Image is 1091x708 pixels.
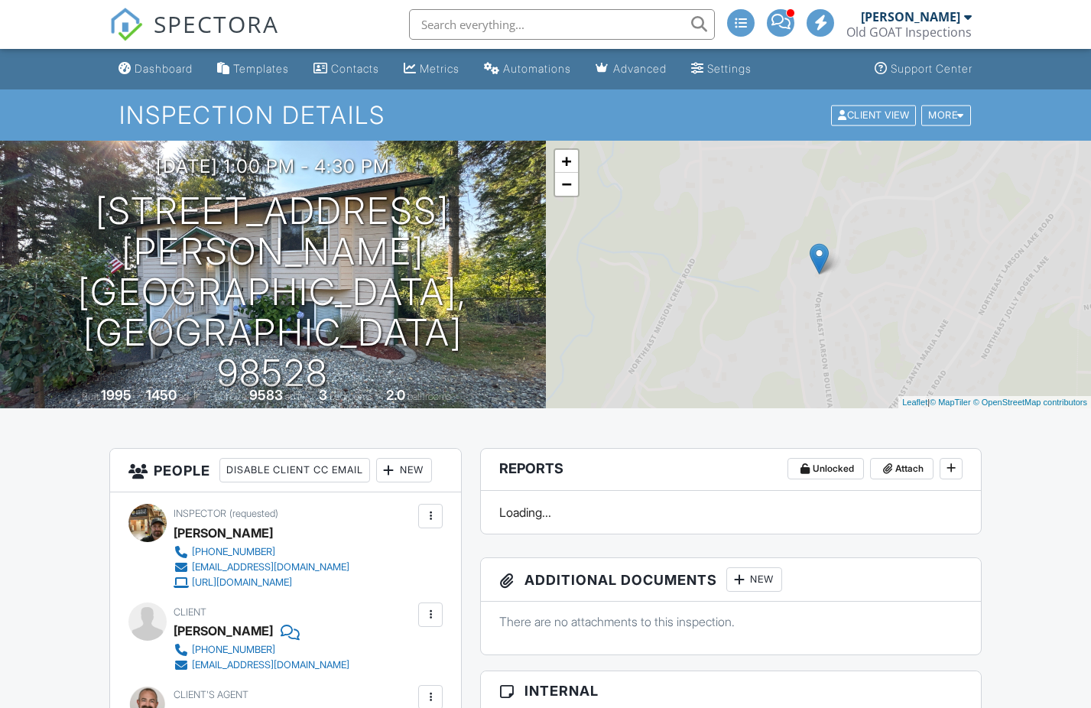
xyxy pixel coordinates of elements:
a: Contacts [307,55,385,83]
div: [URL][DOMAIN_NAME] [192,576,292,589]
div: [PHONE_NUMBER] [192,546,275,558]
a: Metrics [398,55,466,83]
h1: [STREET_ADDRESS][PERSON_NAME] [GEOGRAPHIC_DATA], [GEOGRAPHIC_DATA] 98528 [24,191,521,393]
div: [PERSON_NAME] [861,9,960,24]
a: Automations (Advanced) [478,55,577,83]
img: The Best Home Inspection Software - Spectora [109,8,143,41]
a: Settings [685,55,758,83]
span: Client [174,606,206,618]
span: sq.ft. [285,391,304,402]
a: [EMAIL_ADDRESS][DOMAIN_NAME] [174,560,349,575]
div: Contacts [331,62,379,75]
span: Built [82,391,99,402]
a: © MapTiler [930,398,971,407]
div: 2.0 [386,387,405,403]
a: Support Center [869,55,979,83]
div: | [898,396,1091,409]
a: [EMAIL_ADDRESS][DOMAIN_NAME] [174,658,349,673]
a: Client View [830,109,920,120]
div: Client View [831,105,916,125]
span: (requested) [229,508,278,519]
a: [PHONE_NUMBER] [174,544,349,560]
span: bathrooms [408,391,451,402]
div: Dashboard [135,62,193,75]
div: 9583 [249,387,283,403]
div: [PERSON_NAME] [174,619,273,642]
div: 1995 [101,387,132,403]
div: 1450 [146,387,177,403]
span: Inspector [174,508,226,519]
div: Settings [707,62,752,75]
a: [PHONE_NUMBER] [174,642,349,658]
a: Leaflet [902,398,927,407]
h3: Additional Documents [481,558,981,602]
div: [EMAIL_ADDRESS][DOMAIN_NAME] [192,659,349,671]
div: Disable Client CC Email [219,458,370,482]
a: Zoom in [555,150,578,173]
div: Advanced [613,62,667,75]
div: More [921,105,971,125]
a: [URL][DOMAIN_NAME] [174,575,349,590]
div: Templates [233,62,289,75]
div: Automations [503,62,571,75]
a: © OpenStreetMap contributors [973,398,1087,407]
span: Client's Agent [174,689,248,700]
div: 3 [319,387,327,403]
a: SPECTORA [109,21,279,53]
a: Zoom out [555,173,578,196]
div: New [726,567,782,592]
h3: [DATE] 1:00 pm - 4:30 pm [156,156,390,177]
a: Advanced [589,55,673,83]
span: sq. ft. [179,391,200,402]
p: There are no attachments to this inspection. [499,613,963,630]
div: [PERSON_NAME] [174,521,273,544]
span: bedrooms [330,391,372,402]
input: Search everything... [409,9,715,40]
div: Metrics [420,62,459,75]
span: Lot Size [215,391,247,402]
a: Templates [211,55,295,83]
div: [EMAIL_ADDRESS][DOMAIN_NAME] [192,561,349,573]
div: Old GOAT Inspections [846,24,972,40]
a: Dashboard [112,55,199,83]
span: SPECTORA [154,8,279,40]
div: New [376,458,432,482]
h1: Inspection Details [119,102,972,128]
div: Support Center [891,62,972,75]
h3: People [110,449,462,492]
div: [PHONE_NUMBER] [192,644,275,656]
